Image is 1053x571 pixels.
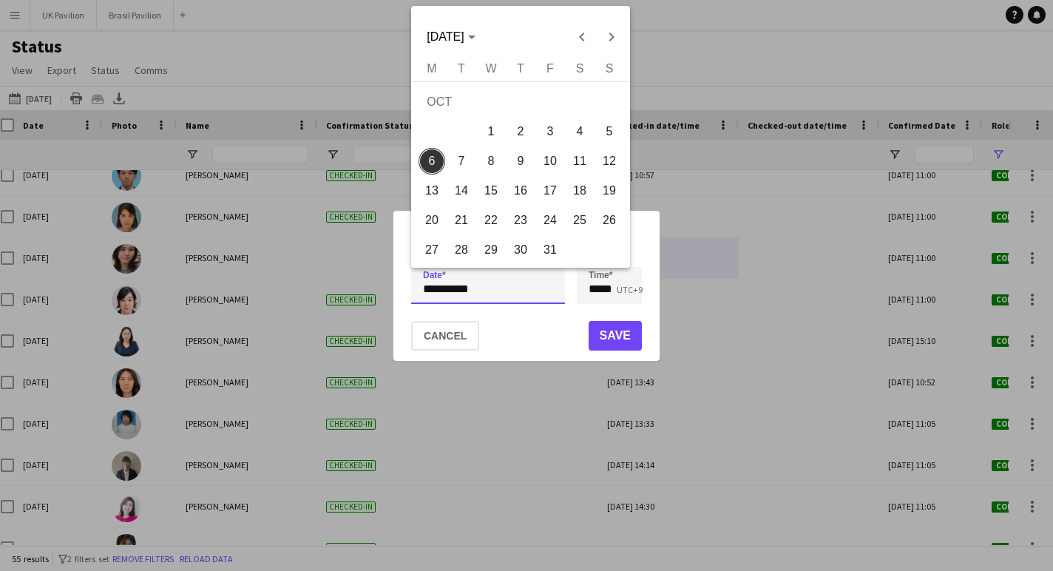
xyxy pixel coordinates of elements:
[458,62,465,75] span: T
[535,235,565,265] button: 31-10-2025
[507,178,534,204] span: 16
[478,237,504,263] span: 29
[507,118,534,145] span: 2
[507,207,534,234] span: 23
[537,207,563,234] span: 24
[597,22,626,52] button: Next month
[506,146,535,176] button: 09-10-2025
[478,178,504,204] span: 15
[535,176,565,206] button: 17-10-2025
[419,207,445,234] span: 20
[596,118,623,145] span: 5
[595,117,624,146] button: 05-10-2025
[417,146,447,176] button: 06-10-2025
[427,62,436,75] span: M
[506,117,535,146] button: 02-10-2025
[595,206,624,235] button: 26-10-2025
[417,235,447,265] button: 27-10-2025
[417,206,447,235] button: 20-10-2025
[565,117,595,146] button: 04-10-2025
[565,206,595,235] button: 25-10-2025
[448,237,475,263] span: 28
[566,207,593,234] span: 25
[566,118,593,145] span: 4
[427,30,464,43] span: [DATE]
[447,206,476,235] button: 21-10-2025
[537,178,563,204] span: 17
[596,207,623,234] span: 26
[448,207,475,234] span: 21
[576,62,584,75] span: S
[419,237,445,263] span: 27
[566,178,593,204] span: 18
[596,148,623,175] span: 12
[419,148,445,175] span: 6
[546,62,554,75] span: F
[506,176,535,206] button: 16-10-2025
[476,206,506,235] button: 22-10-2025
[517,62,524,75] span: T
[476,146,506,176] button: 08-10-2025
[535,146,565,176] button: 10-10-2025
[476,235,506,265] button: 29-10-2025
[419,178,445,204] span: 13
[595,146,624,176] button: 12-10-2025
[447,146,476,176] button: 07-10-2025
[448,178,475,204] span: 14
[565,146,595,176] button: 11-10-2025
[507,148,534,175] span: 9
[506,235,535,265] button: 30-10-2025
[595,176,624,206] button: 19-10-2025
[507,237,534,263] span: 30
[478,207,504,234] span: 22
[447,235,476,265] button: 28-10-2025
[537,237,563,263] span: 31
[485,62,496,75] span: W
[417,176,447,206] button: 13-10-2025
[478,118,504,145] span: 1
[476,117,506,146] button: 01-10-2025
[448,148,475,175] span: 7
[535,117,565,146] button: 03-10-2025
[606,62,614,75] span: S
[535,206,565,235] button: 24-10-2025
[421,24,481,50] button: Choose month and year
[478,148,504,175] span: 8
[476,176,506,206] button: 15-10-2025
[447,176,476,206] button: 14-10-2025
[506,206,535,235] button: 23-10-2025
[417,87,624,117] td: OCT
[596,178,623,204] span: 19
[566,148,593,175] span: 11
[537,148,563,175] span: 10
[565,176,595,206] button: 18-10-2025
[567,22,597,52] button: Previous month
[537,118,563,145] span: 3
